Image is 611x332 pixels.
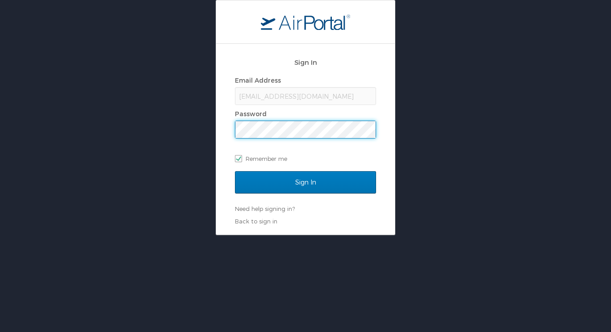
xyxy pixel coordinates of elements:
[235,152,376,165] label: Remember me
[235,218,277,225] a: Back to sign in
[261,14,350,30] img: logo
[235,76,281,84] label: Email Address
[235,110,267,118] label: Password
[235,205,295,212] a: Need help signing in?
[235,57,376,67] h2: Sign In
[235,171,376,193] input: Sign In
